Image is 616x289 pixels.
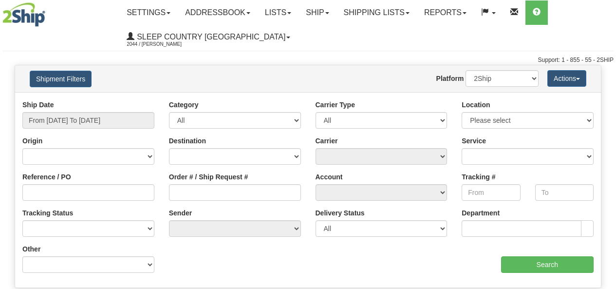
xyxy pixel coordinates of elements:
[316,172,343,182] label: Account
[547,70,586,87] button: Actions
[22,100,54,110] label: Ship Date
[436,74,464,83] label: Platform
[22,208,73,218] label: Tracking Status
[501,256,594,273] input: Search
[169,100,199,110] label: Category
[462,136,486,146] label: Service
[258,0,299,25] a: Lists
[22,136,42,146] label: Origin
[462,100,490,110] label: Location
[134,33,285,41] span: Sleep Country [GEOGRAPHIC_DATA]
[169,136,206,146] label: Destination
[316,136,338,146] label: Carrier
[462,172,495,182] label: Tracking #
[119,0,178,25] a: Settings
[22,244,40,254] label: Other
[169,208,192,218] label: Sender
[417,0,474,25] a: Reports
[299,0,336,25] a: Ship
[462,208,500,218] label: Department
[119,25,298,49] a: Sleep Country [GEOGRAPHIC_DATA] 2044 / [PERSON_NAME]
[462,184,520,201] input: From
[178,0,258,25] a: Addressbook
[336,0,417,25] a: Shipping lists
[316,208,365,218] label: Delivery Status
[594,95,615,194] iframe: chat widget
[169,172,248,182] label: Order # / Ship Request #
[22,172,71,182] label: Reference / PO
[30,71,92,87] button: Shipment Filters
[127,39,200,49] span: 2044 / [PERSON_NAME]
[535,184,594,201] input: To
[316,100,355,110] label: Carrier Type
[2,56,614,64] div: Support: 1 - 855 - 55 - 2SHIP
[2,2,45,27] img: logo2044.jpg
